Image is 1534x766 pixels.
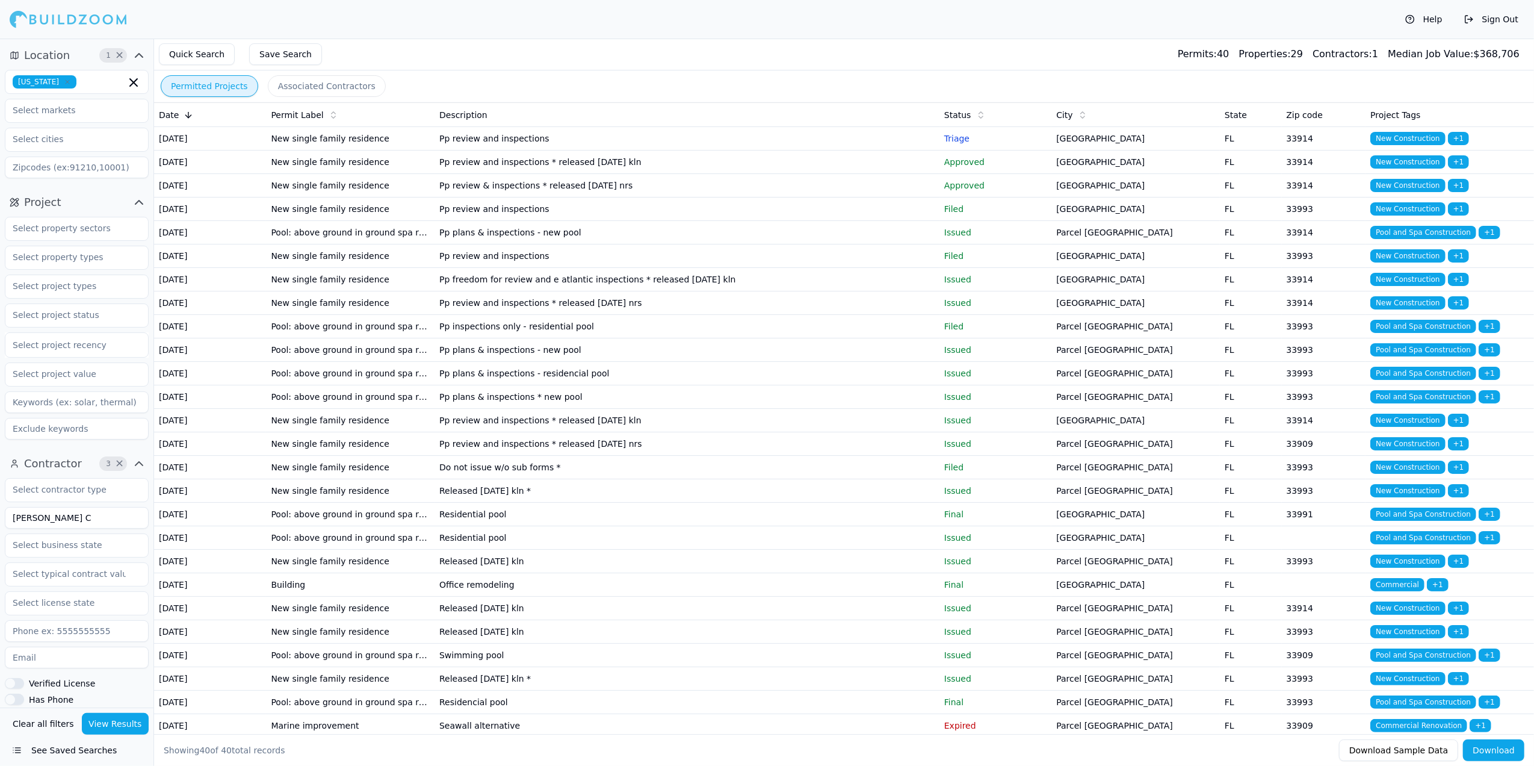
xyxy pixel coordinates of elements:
[159,43,235,65] button: Quick Search
[266,174,435,198] td: New single family residence
[944,391,1047,403] p: Issued
[1282,127,1366,151] td: 33914
[1220,667,1282,691] td: FL
[266,315,435,338] td: Pool: above ground in ground spa renovation koi pond fountain
[221,746,232,755] span: 40
[435,620,939,644] td: Released [DATE] kln
[1051,479,1220,503] td: Parcel [GEOGRAPHIC_DATA]
[5,363,133,385] input: Select project value
[1282,315,1366,338] td: 33993
[1220,644,1282,667] td: FL
[1479,649,1500,662] span: + 1
[266,291,435,315] td: New single family residence
[944,508,1047,520] p: Final
[154,338,266,362] td: [DATE]
[1051,620,1220,644] td: Parcel [GEOGRAPHIC_DATA]
[1448,602,1470,615] span: + 1
[1051,362,1220,385] td: Parcel [GEOGRAPHIC_DATA]
[1479,226,1500,239] span: + 1
[1448,179,1470,192] span: + 1
[1220,573,1282,597] td: FL
[1448,555,1470,568] span: + 1
[1220,503,1282,526] td: FL
[1051,221,1220,244] td: Parcel [GEOGRAPHIC_DATA]
[5,620,149,642] input: Phone ex: 5555555555
[1458,10,1524,29] button: Sign Out
[1370,649,1476,662] span: Pool and Spa Construction
[1220,620,1282,644] td: FL
[1051,151,1220,174] td: [GEOGRAPHIC_DATA]
[266,573,435,597] td: Building
[1239,47,1304,61] div: 29
[1051,268,1220,291] td: [GEOGRAPHIC_DATA]
[1220,174,1282,198] td: FL
[1051,550,1220,573] td: Parcel [GEOGRAPHIC_DATA]
[1220,244,1282,268] td: FL
[944,179,1047,191] p: Approved
[266,479,435,503] td: New single family residence
[266,644,435,667] td: Pool: above ground in ground spa renovation koi pond fountain
[944,414,1047,426] p: Issued
[944,438,1047,450] p: Issued
[439,109,487,121] span: Description
[944,696,1047,708] p: Final
[435,479,939,503] td: Released [DATE] kln *
[1220,151,1282,174] td: FL
[266,597,435,620] td: New single family residence
[435,174,939,198] td: Pp review & inspections * released [DATE] nrs
[5,157,149,178] input: Zipcodes (ex:91210,10001)
[5,454,149,473] button: Contractor3Clear Contractor filters
[1220,221,1282,244] td: FL
[159,109,179,121] span: Date
[1448,273,1470,286] span: + 1
[944,344,1047,356] p: Issued
[1282,291,1366,315] td: 33914
[1220,526,1282,550] td: FL
[1427,578,1449,591] span: + 1
[1282,385,1366,409] td: 33993
[944,250,1047,262] p: Filed
[1051,644,1220,667] td: Parcel [GEOGRAPHIC_DATA]
[1220,691,1282,714] td: FL
[1282,714,1366,738] td: 33909
[266,456,435,479] td: New single family residence
[5,99,133,121] input: Select markets
[1178,47,1229,61] div: 40
[435,550,939,573] td: Released [DATE] kln
[1282,456,1366,479] td: 33993
[1051,456,1220,479] td: Parcel [GEOGRAPHIC_DATA]
[5,304,133,326] input: Select project status
[1370,249,1445,263] span: New Construction
[154,315,266,338] td: [DATE]
[154,456,266,479] td: [DATE]
[1370,390,1476,403] span: Pool and Spa Construction
[435,456,939,479] td: Do not issue w/o sub forms *
[154,691,266,714] td: [DATE]
[1448,461,1470,474] span: + 1
[1220,127,1282,151] td: FL
[944,532,1047,544] p: Issued
[29,696,73,704] label: Has Phone
[1056,109,1072,121] span: City
[1448,672,1470,685] span: + 1
[5,193,149,212] button: Project
[1282,691,1366,714] td: 33993
[1448,437,1470,450] span: + 1
[1448,625,1470,638] span: + 1
[1282,503,1366,526] td: 33991
[435,714,939,738] td: Seawall alternative
[1282,244,1366,268] td: 33993
[1051,526,1220,550] td: [GEOGRAPHIC_DATA]
[944,367,1047,379] p: Issued
[1370,414,1445,427] span: New Construction
[24,47,70,64] span: Location
[1463,740,1524,761] button: Download
[266,667,435,691] td: New single family residence
[1370,202,1445,216] span: New Construction
[1051,691,1220,714] td: Parcel [GEOGRAPHIC_DATA]
[154,174,266,198] td: [DATE]
[266,503,435,526] td: Pool: above ground in ground spa renovation koi pond fountain
[1051,385,1220,409] td: Parcel [GEOGRAPHIC_DATA]
[1287,109,1323,121] span: Zip code
[154,409,266,432] td: [DATE]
